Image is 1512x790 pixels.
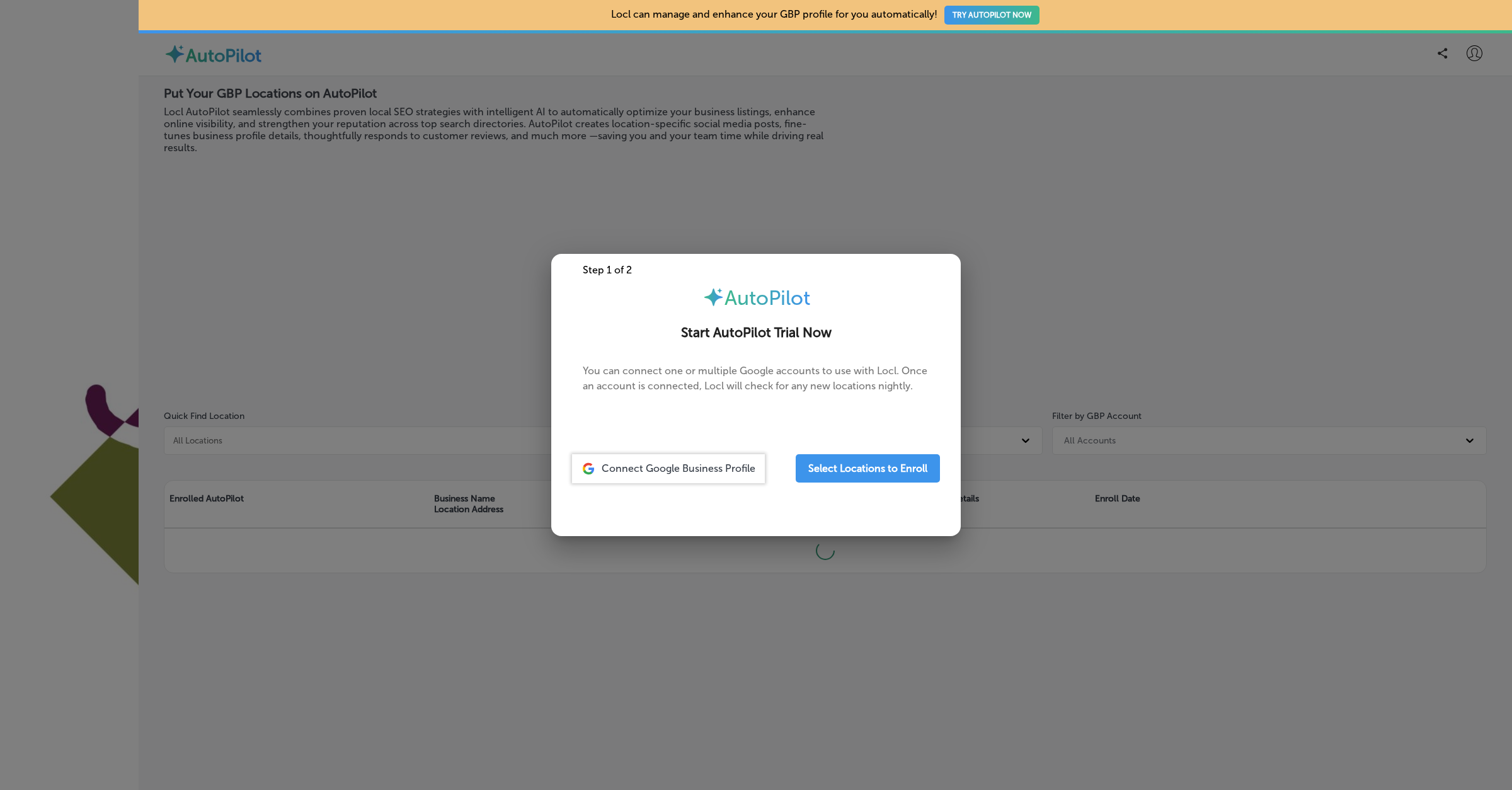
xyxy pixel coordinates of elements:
[944,6,1039,25] button: TRY AUTOPILOT NOW
[796,454,940,483] button: Select Locations to Enroll
[583,364,929,414] p: You can connect one or multiple Google accounts to use with Locl. Once an account is connected, L...
[702,286,724,308] img: autopilot-icon
[551,264,961,276] div: Step 1 of 2
[602,462,755,474] span: Connect Google Business Profile
[566,325,946,341] h2: Start AutoPilot Trial Now
[724,286,810,310] span: AutoPilot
